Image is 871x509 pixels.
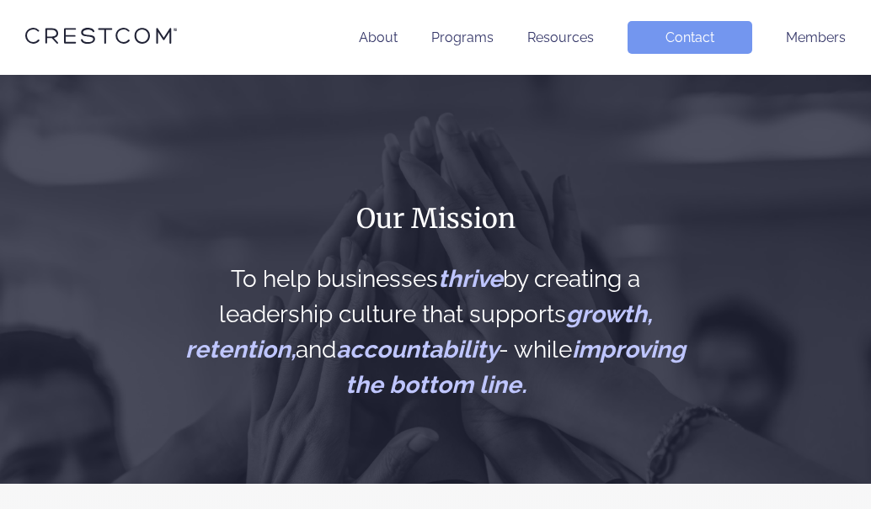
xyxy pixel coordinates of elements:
[431,29,494,45] a: Programs
[786,29,846,45] a: Members
[628,21,752,54] a: Contact
[527,29,594,45] a: Resources
[184,262,687,403] h2: To help businesses by creating a leadership culture that supports and - while
[184,201,687,236] h1: Our Mission
[336,336,499,363] span: accountability
[438,265,503,293] span: thrive
[359,29,398,45] a: About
